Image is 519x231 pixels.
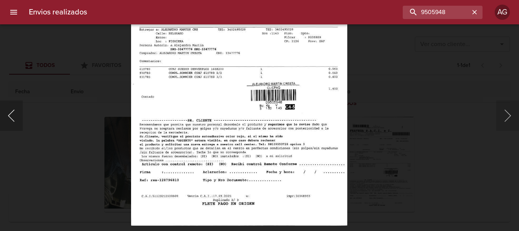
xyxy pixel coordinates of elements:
div: Abrir información de usuario [495,5,510,20]
button: Siguiente [496,100,519,131]
h6: Envios realizados [29,6,87,18]
input: buscar [403,6,470,19]
button: menu [5,3,23,21]
div: AG [495,5,510,20]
